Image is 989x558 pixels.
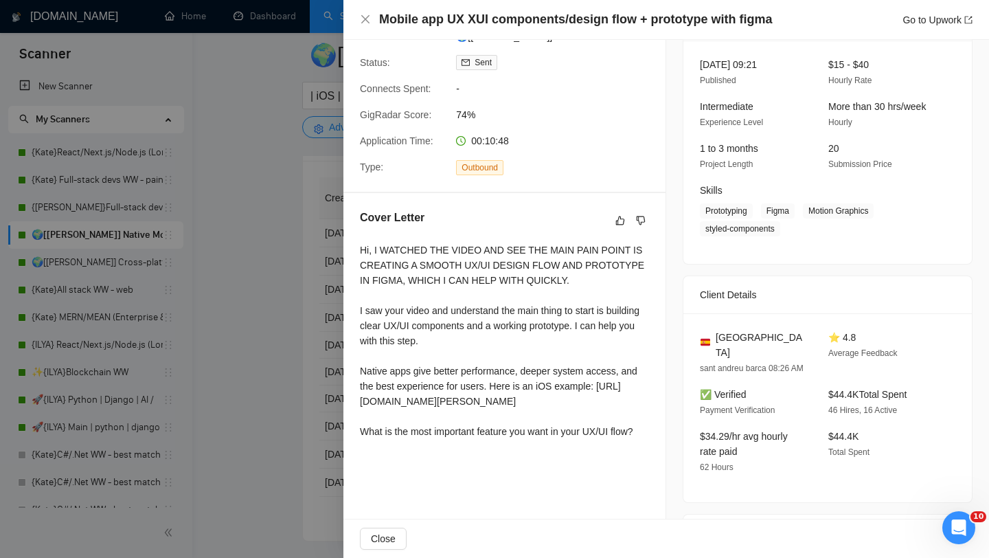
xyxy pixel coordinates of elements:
[633,212,649,229] button: dislike
[828,76,872,85] span: Hourly Rate
[700,276,955,313] div: Client Details
[828,389,907,400] span: $44.4K Total Spent
[615,215,625,226] span: like
[700,515,955,552] div: Job Description
[360,528,407,550] button: Close
[828,143,839,154] span: 20
[942,511,975,544] iframe: Intercom live chat
[456,81,662,96] span: -
[360,243,649,439] div: Hi, I WATCHED THE VIDEO AND SEE THE MAIN PAIN POINT IS CREATING A SMOOTH UX/UI DESIGN FLOW AND PR...
[700,59,757,70] span: [DATE] 09:21
[456,136,466,146] span: clock-circle
[902,14,973,25] a: Go to Upworkexport
[700,143,758,154] span: 1 to 3 months
[828,159,892,169] span: Submission Price
[360,14,371,25] button: Close
[700,405,775,415] span: Payment Verification
[379,11,773,28] h4: Mobile app UX XUI components/design flow + prototype with figma
[456,160,503,175] span: Outbound
[700,203,753,219] span: Prototyping
[700,364,804,373] span: sant andreu barca 08:26 AM
[475,58,492,67] span: Sent
[360,161,383,172] span: Type:
[371,531,396,546] span: Close
[636,215,646,226] span: dislike
[716,330,806,360] span: [GEOGRAPHIC_DATA]
[828,101,926,112] span: More than 30 hrs/week
[360,109,431,120] span: GigRadar Score:
[360,210,424,226] h5: Cover Letter
[828,118,852,127] span: Hourly
[700,185,723,196] span: Skills
[700,221,780,236] span: styled-components
[700,389,747,400] span: ✅ Verified
[828,59,869,70] span: $15 - $40
[803,203,874,219] span: Motion Graphics
[828,348,898,358] span: Average Feedback
[761,203,795,219] span: Figma
[700,462,734,472] span: 62 Hours
[828,405,897,415] span: 46 Hires, 16 Active
[700,118,763,127] span: Experience Level
[700,431,788,457] span: $34.29/hr avg hourly rate paid
[700,101,753,112] span: Intermediate
[701,337,710,347] img: 🇪🇸
[360,83,431,94] span: Connects Spent:
[970,511,986,522] span: 10
[700,76,736,85] span: Published
[700,159,753,169] span: Project Length
[471,135,509,146] span: 00:10:48
[828,332,856,343] span: ⭐ 4.8
[612,212,628,229] button: like
[964,16,973,24] span: export
[360,14,371,25] span: close
[828,431,859,442] span: $44.4K
[828,447,869,457] span: Total Spent
[462,58,470,67] span: mail
[456,107,662,122] span: 74%
[360,57,390,68] span: Status:
[360,135,433,146] span: Application Time:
